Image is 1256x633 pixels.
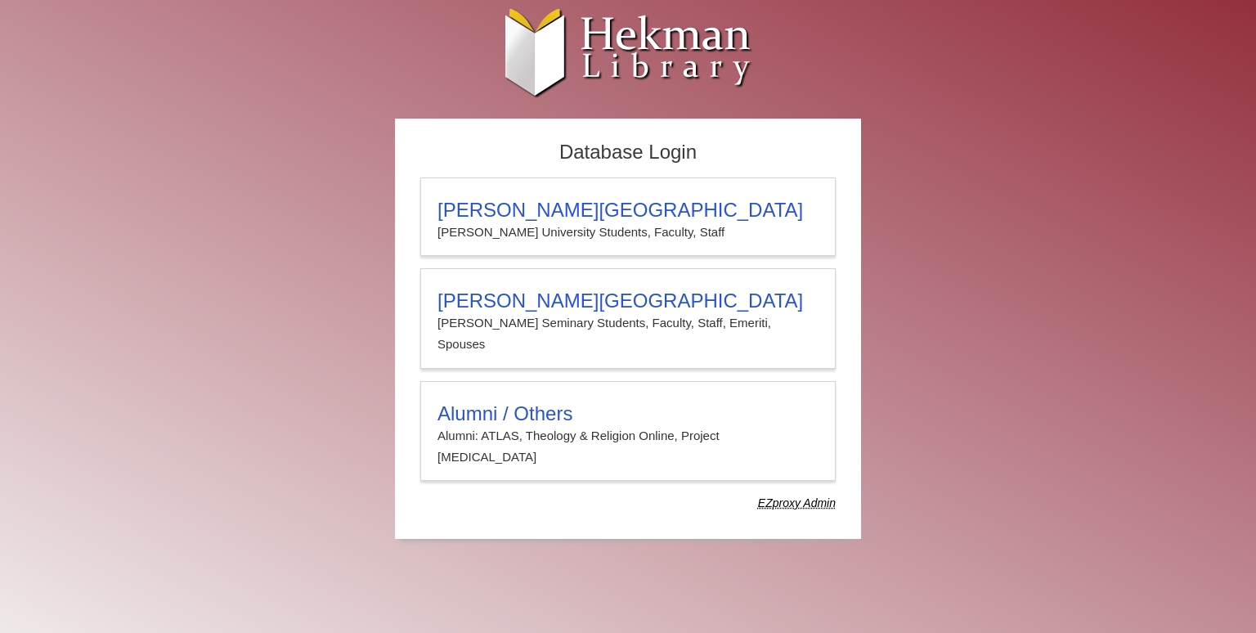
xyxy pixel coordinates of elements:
[437,312,819,356] p: [PERSON_NAME] Seminary Students, Faculty, Staff, Emeriti, Spouses
[420,268,836,369] a: [PERSON_NAME][GEOGRAPHIC_DATA][PERSON_NAME] Seminary Students, Faculty, Staff, Emeriti, Spouses
[412,136,844,169] h2: Database Login
[437,402,819,469] summary: Alumni / OthersAlumni: ATLAS, Theology & Religion Online, Project [MEDICAL_DATA]
[437,402,819,425] h3: Alumni / Others
[420,177,836,256] a: [PERSON_NAME][GEOGRAPHIC_DATA][PERSON_NAME] University Students, Faculty, Staff
[437,290,819,312] h3: [PERSON_NAME][GEOGRAPHIC_DATA]
[758,496,836,510] dfn: Use Alumni login
[437,425,819,469] p: Alumni: ATLAS, Theology & Religion Online, Project [MEDICAL_DATA]
[437,199,819,222] h3: [PERSON_NAME][GEOGRAPHIC_DATA]
[437,222,819,243] p: [PERSON_NAME] University Students, Faculty, Staff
